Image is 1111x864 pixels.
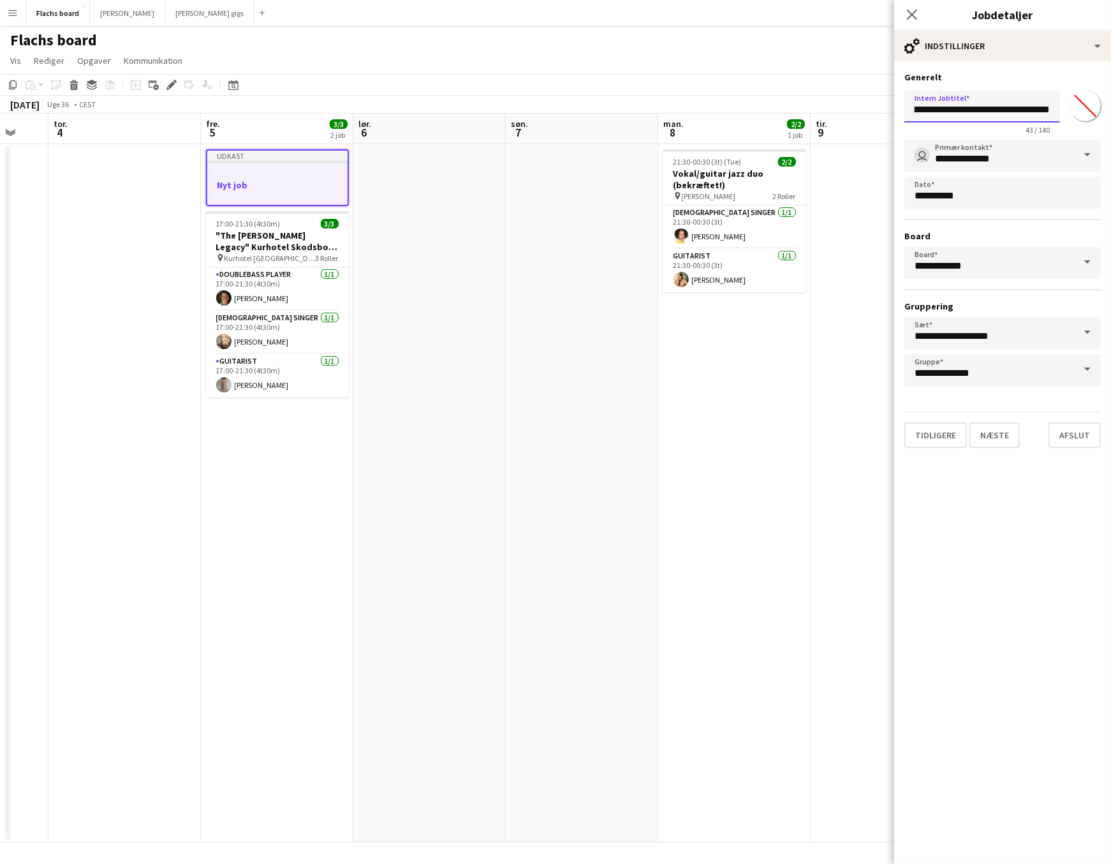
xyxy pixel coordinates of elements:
div: 1 job [788,130,804,140]
span: [PERSON_NAME] [682,191,736,201]
span: tor. [54,118,68,130]
span: 2 Roller [773,191,796,201]
div: Indstillinger [894,31,1111,61]
span: 21:30-00:30 (3t) (Tue) [673,157,742,167]
h3: Gruppering [904,301,1101,312]
span: 2/2 [787,119,805,129]
app-card-role: [DEMOGRAPHIC_DATA] Singer1/121:30-00:30 (3t)[PERSON_NAME] [663,205,806,249]
span: 6 [357,125,371,140]
span: lør. [358,118,371,130]
span: Uge 36 [42,100,74,109]
span: Kommunikation [124,55,182,66]
a: Vis [5,52,26,69]
div: CEST [79,100,96,109]
button: [PERSON_NAME] gigs [165,1,254,26]
button: Flachs board [26,1,90,26]
h3: Jobdetaljer [894,6,1111,23]
h3: Generelt [904,71,1101,83]
span: 3/3 [330,119,348,129]
span: 3 Roller [316,253,339,263]
span: Opgaver [77,55,111,66]
button: Næste [969,422,1020,448]
span: fre. [206,118,220,130]
button: Tidligere [904,422,967,448]
h3: Vokal/guitar jazz duo (bekræftet!) [663,168,806,191]
span: 9 [814,125,827,140]
div: Udkast [207,151,348,161]
span: 2/2 [778,157,796,167]
span: 3/3 [321,219,339,228]
span: søn. [511,118,528,130]
app-card-role: Guitarist1/121:30-00:30 (3t)[PERSON_NAME] [663,249,806,292]
h3: Board [904,230,1101,242]
a: Rediger [29,52,70,69]
span: 5 [204,125,220,140]
app-card-role: [DEMOGRAPHIC_DATA] Singer1/117:00-21:30 (4t30m)[PERSON_NAME] [206,311,349,354]
span: Rediger [34,55,64,66]
div: 2 job [330,130,347,140]
app-card-role: Guitarist1/117:00-21:30 (4t30m)[PERSON_NAME] [206,354,349,398]
span: 17:00-21:30 (4t30m) [216,219,281,228]
app-job-card: 17:00-21:30 (4t30m)3/3"The [PERSON_NAME] Legacy" Kurhotel Skodsborg Lobby Tunes 2025 Kurhotel [GE... [206,211,349,398]
app-job-card: UdkastNyt job [206,149,349,206]
h3: "The [PERSON_NAME] Legacy" Kurhotel Skodsborg Lobby Tunes 2025 [206,230,349,253]
span: 7 [509,125,528,140]
app-job-card: 21:30-00:30 (3t) (Tue)2/2Vokal/guitar jazz duo (bekræftet!) [PERSON_NAME]2 Roller[DEMOGRAPHIC_DAT... [663,149,806,292]
span: man. [663,118,684,130]
span: 43 / 140 [1015,125,1060,135]
span: 8 [661,125,684,140]
span: tir. [816,118,827,130]
app-card-role: Doublebass Player1/117:00-21:30 (4t30m)[PERSON_NAME] [206,267,349,311]
a: Kommunikation [119,52,188,69]
h3: Nyt job [207,179,348,191]
h1: Flachs board [10,31,97,50]
button: Afslut [1048,422,1101,448]
span: Kurhotel [GEOGRAPHIC_DATA] [224,253,316,263]
div: [DATE] [10,98,40,111]
button: [PERSON_NAME] [90,1,165,26]
a: Opgaver [72,52,116,69]
span: 4 [52,125,68,140]
span: Vis [10,55,21,66]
